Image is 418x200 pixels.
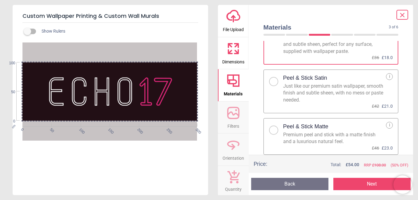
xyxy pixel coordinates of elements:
[78,127,82,131] span: 100
[346,162,359,168] span: £
[372,55,379,60] span: £36
[283,83,386,103] div: Just like our premium satin wallpaper, smooth finish and subtle sheen, with no mess or paste needed.
[283,123,328,130] h2: Peel & Stick Matte
[223,24,244,33] span: File Upload
[386,73,393,80] div: i
[218,166,249,197] button: Quantity
[136,127,140,131] span: 200
[224,88,243,97] span: Materials
[11,124,16,129] span: cm
[386,122,393,129] div: i
[218,134,249,166] button: Orientation
[333,178,411,190] button: Next
[22,10,198,23] h5: Custom Wallpaper Printing & Custom Wall Murals
[223,152,244,162] span: Orientation
[227,120,239,130] span: Filters
[222,56,244,65] span: Dimensions
[382,55,393,60] span: £18.0
[391,162,408,168] span: (50% OFF)
[218,102,249,134] button: Filters
[276,162,408,168] div: Total:
[251,178,328,190] button: Back
[348,162,359,167] span: 54.00
[283,131,386,145] div: Premium peel and stick with a matte finish and a luxurious natural feel.
[218,5,249,37] button: File Upload
[382,104,393,109] span: £21.0
[372,104,379,109] span: £42
[4,90,15,95] span: 50
[283,34,386,55] div: A traditional wallpaper with a smooth finish and subtle sheen, perfect for any surface, supplied ...
[218,69,249,101] button: Materials
[107,127,111,131] span: 150
[4,119,15,124] span: 0
[283,74,327,82] h2: Peel & Stick Satin
[364,162,386,168] span: RRP
[393,175,412,194] iframe: Brevo live chat
[372,146,379,150] span: £46
[389,25,398,30] span: 3 of 6
[254,160,267,168] div: Price :
[20,127,24,131] span: 0
[165,127,169,131] span: 250
[225,183,242,193] span: Quantity
[382,146,393,150] span: £23.0
[263,23,389,32] span: Materials
[195,127,199,131] span: 300
[218,37,249,69] button: Dimensions
[372,163,386,167] span: £ 108.00
[27,28,208,35] div: Show Rulers
[49,127,53,131] span: 50
[4,61,15,66] span: 100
